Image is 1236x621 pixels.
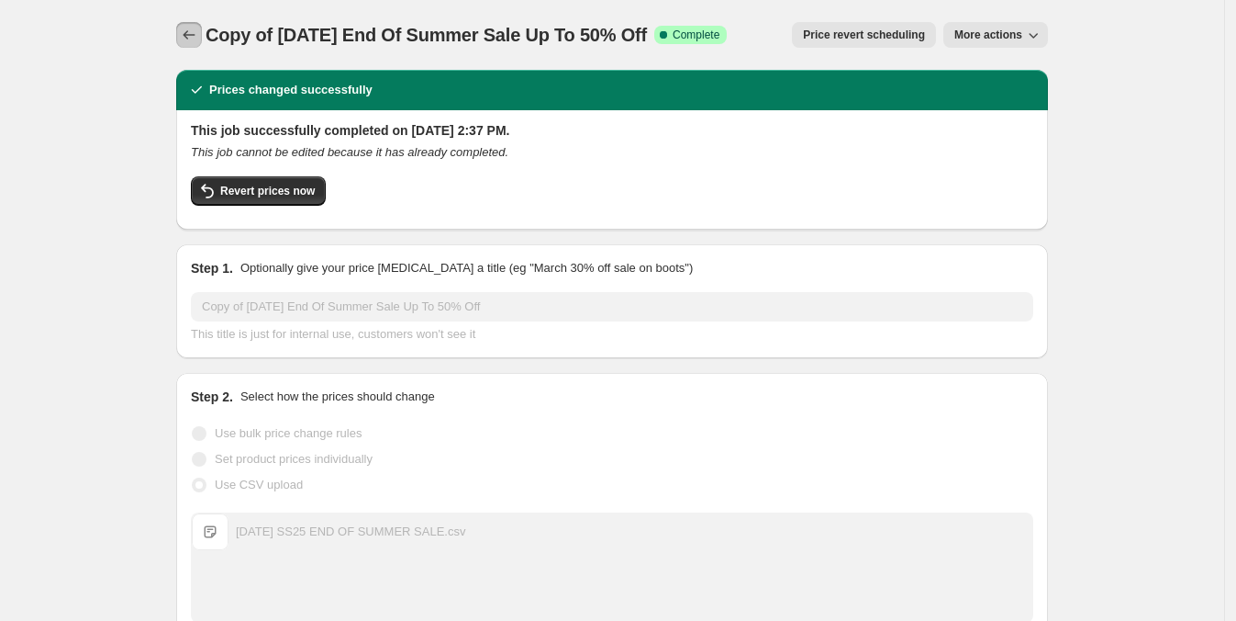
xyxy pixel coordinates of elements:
[191,176,326,206] button: Revert prices now
[240,388,435,406] p: Select how the prices should change
[240,259,693,277] p: Optionally give your price [MEDICAL_DATA] a title (eg "March 30% off sale on boots")
[803,28,925,42] span: Price revert scheduling
[191,388,233,406] h2: Step 2.
[191,145,508,159] i: This job cannot be edited because it has already completed.
[954,28,1022,42] span: More actions
[209,81,373,99] h2: Prices changed successfully
[215,426,362,440] span: Use bulk price change rules
[191,292,1033,322] input: 30% off holiday sale
[176,22,202,48] button: Price change jobs
[220,184,315,198] span: Revert prices now
[673,28,719,42] span: Complete
[215,452,373,466] span: Set product prices individually
[943,22,1048,48] button: More actions
[792,22,936,48] button: Price revert scheduling
[236,523,465,541] div: [DATE] SS25 END OF SUMMER SALE.csv
[191,121,1033,140] h2: This job successfully completed on [DATE] 2:37 PM.
[206,25,647,45] span: Copy of [DATE] End Of Summer Sale Up To 50% Off
[191,327,475,341] span: This title is just for internal use, customers won't see it
[215,478,303,491] span: Use CSV upload
[191,259,233,277] h2: Step 1.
